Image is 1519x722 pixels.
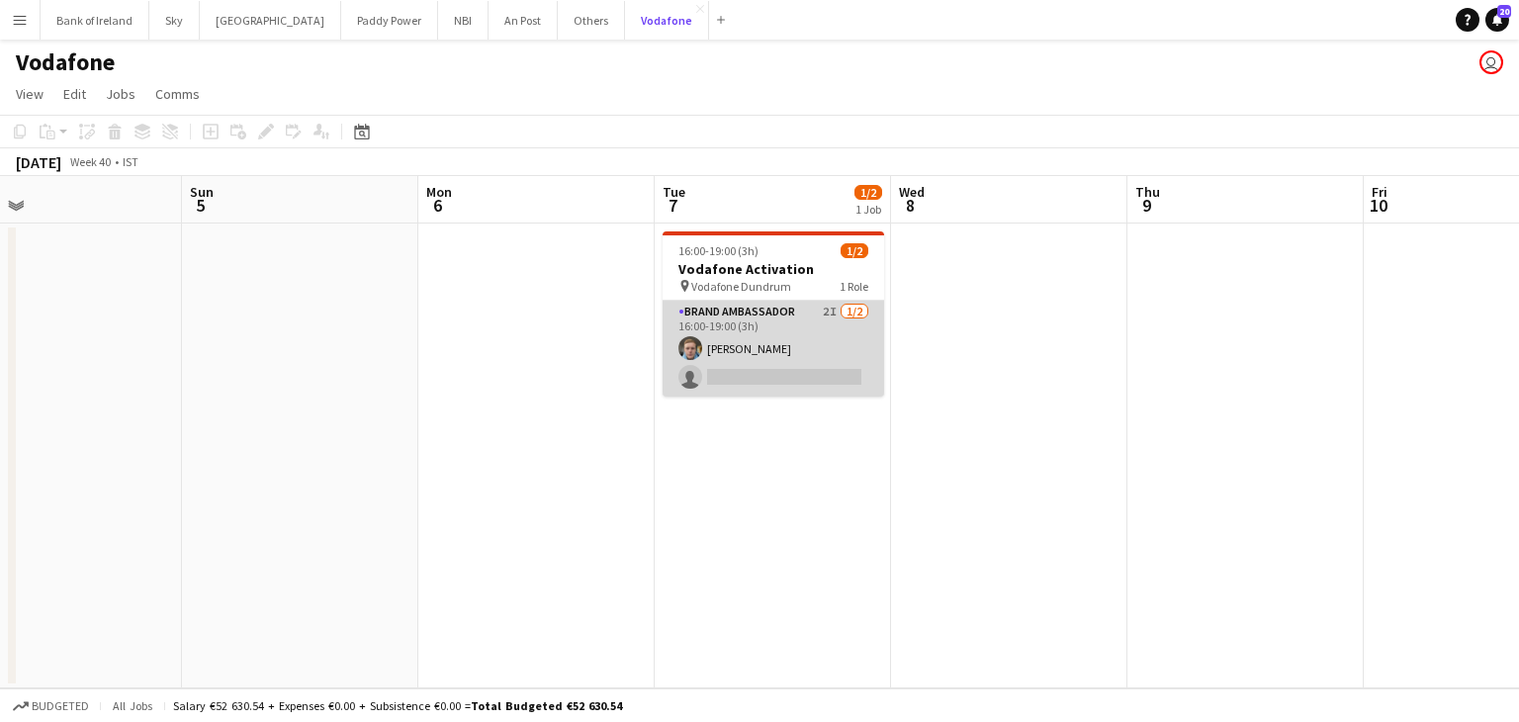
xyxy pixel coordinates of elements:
a: Comms [147,81,208,107]
app-job-card: 16:00-19:00 (3h)1/2Vodafone Activation Vodafone Dundrum1 RoleBrand Ambassador2I1/216:00-19:00 (3h... [663,231,884,397]
button: Paddy Power [341,1,438,40]
span: 7 [660,194,685,217]
app-user-avatar: Katie Shovlin [1479,50,1503,74]
button: Budgeted [10,695,92,717]
button: NBI [438,1,489,40]
span: Edit [63,85,86,103]
span: Thu [1135,183,1160,201]
span: Jobs [106,85,135,103]
span: 20 [1497,5,1511,18]
h3: Vodafone Activation [663,260,884,278]
div: 1 Job [855,202,881,217]
span: 1/2 [854,185,882,200]
span: Sun [190,183,214,201]
span: 5 [187,194,214,217]
a: Jobs [98,81,143,107]
span: Total Budgeted €52 630.54 [471,698,622,713]
button: Bank of Ireland [41,1,149,40]
span: Mon [426,183,452,201]
button: Others [558,1,625,40]
span: 1/2 [841,243,868,258]
h1: Vodafone [16,47,115,77]
a: View [8,81,51,107]
div: IST [123,154,138,169]
span: View [16,85,44,103]
div: [DATE] [16,152,61,172]
span: 10 [1369,194,1387,217]
span: 6 [423,194,452,217]
span: Wed [899,183,925,201]
span: 16:00-19:00 (3h) [678,243,759,258]
span: Vodafone Dundrum [691,279,791,294]
span: 9 [1132,194,1160,217]
span: Week 40 [65,154,115,169]
span: 8 [896,194,925,217]
a: 20 [1485,8,1509,32]
span: All jobs [109,698,156,713]
button: An Post [489,1,558,40]
app-card-role: Brand Ambassador2I1/216:00-19:00 (3h)[PERSON_NAME] [663,301,884,397]
div: Salary €52 630.54 + Expenses €0.00 + Subsistence €0.00 = [173,698,622,713]
button: [GEOGRAPHIC_DATA] [200,1,341,40]
button: Vodafone [625,1,709,40]
button: Sky [149,1,200,40]
a: Edit [55,81,94,107]
span: Fri [1372,183,1387,201]
span: Tue [663,183,685,201]
span: Budgeted [32,699,89,713]
span: 1 Role [840,279,868,294]
span: Comms [155,85,200,103]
